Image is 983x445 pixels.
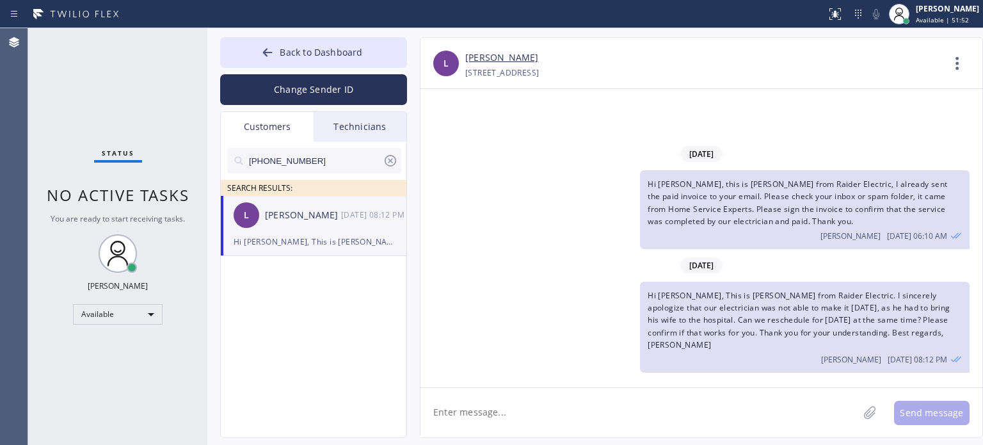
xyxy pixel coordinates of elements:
[465,65,539,80] div: [STREET_ADDRESS]
[248,148,383,174] input: Search
[680,146,723,162] span: [DATE]
[88,280,148,291] div: [PERSON_NAME]
[220,37,407,68] button: Back to Dashboard
[221,112,314,142] div: Customers
[640,170,970,249] div: 09/26/2025 9:10 AM
[280,46,362,58] span: Back to Dashboard
[820,231,881,241] span: [PERSON_NAME]
[887,231,947,241] span: [DATE] 06:10 AM
[894,401,970,425] button: Send message
[51,213,185,224] span: You are ready to start receiving tasks.
[640,282,970,373] div: 10/01/2025 9:12 AM
[73,304,163,325] div: Available
[234,234,394,249] div: Hi [PERSON_NAME], This is [PERSON_NAME] from Raider Electric. I sincerely apologize that our elec...
[341,207,408,222] div: 10/01/2025 9:12 AM
[314,112,406,142] div: Technicians
[648,179,947,227] span: Hi [PERSON_NAME], this is [PERSON_NAME] from Raider Electric, I already sent the paid invoice to ...
[220,74,407,105] button: Change Sender ID
[888,354,947,365] span: [DATE] 08:12 PM
[444,56,449,71] span: L
[916,15,969,24] span: Available | 51:52
[648,290,950,350] span: Hi [PERSON_NAME], This is [PERSON_NAME] from Raider Electric. I sincerely apologize that our elec...
[867,5,885,23] button: Mute
[244,208,249,223] span: L
[916,3,979,14] div: [PERSON_NAME]
[265,208,341,223] div: [PERSON_NAME]
[102,149,134,158] span: Status
[821,354,881,365] span: [PERSON_NAME]
[465,51,538,65] a: [PERSON_NAME]
[47,184,189,206] span: No active tasks
[227,182,292,193] span: SEARCH RESULTS:
[680,257,723,273] span: [DATE]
